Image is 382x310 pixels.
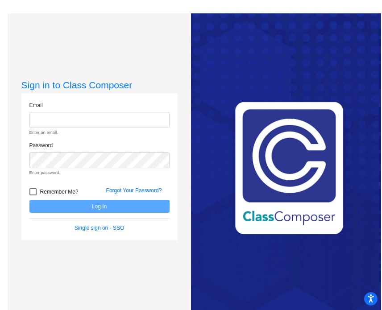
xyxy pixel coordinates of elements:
button: Log In [29,200,170,213]
span: Remember Me? [40,186,79,197]
h3: Sign in to Class Composer [21,79,178,91]
a: Single sign on - SSO [75,225,124,231]
label: Password [29,141,53,149]
small: Enter password. [29,169,170,176]
label: Email [29,101,43,109]
a: Forgot Your Password? [106,187,162,194]
small: Enter an email. [29,129,170,136]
